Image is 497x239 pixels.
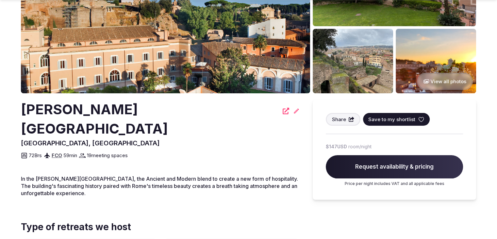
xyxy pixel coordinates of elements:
span: 72 Brs [29,152,42,159]
span: Share [332,116,346,123]
span: $147 USD [326,143,347,150]
span: In the [PERSON_NAME][GEOGRAPHIC_DATA], the Ancient and Modern blend to create a new form of hospi... [21,175,298,197]
span: 59 min [63,152,77,159]
span: Type of retreats we host [21,221,300,233]
button: View all photos [417,73,473,90]
img: Venue gallery photo [313,29,393,93]
button: Share [326,113,360,126]
h2: [PERSON_NAME][GEOGRAPHIC_DATA] [21,100,279,138]
span: 19 meeting spaces [87,152,128,159]
span: Save to my shortlist [368,116,415,123]
img: Venue gallery photo [396,29,476,93]
span: Request availability & pricing [326,155,463,179]
a: FCO [52,152,62,158]
p: Price per night includes VAT and all applicable fees [326,181,463,187]
button: Save to my shortlist [363,113,430,126]
span: room/night [348,143,372,150]
span: [GEOGRAPHIC_DATA], [GEOGRAPHIC_DATA] [21,139,160,147]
